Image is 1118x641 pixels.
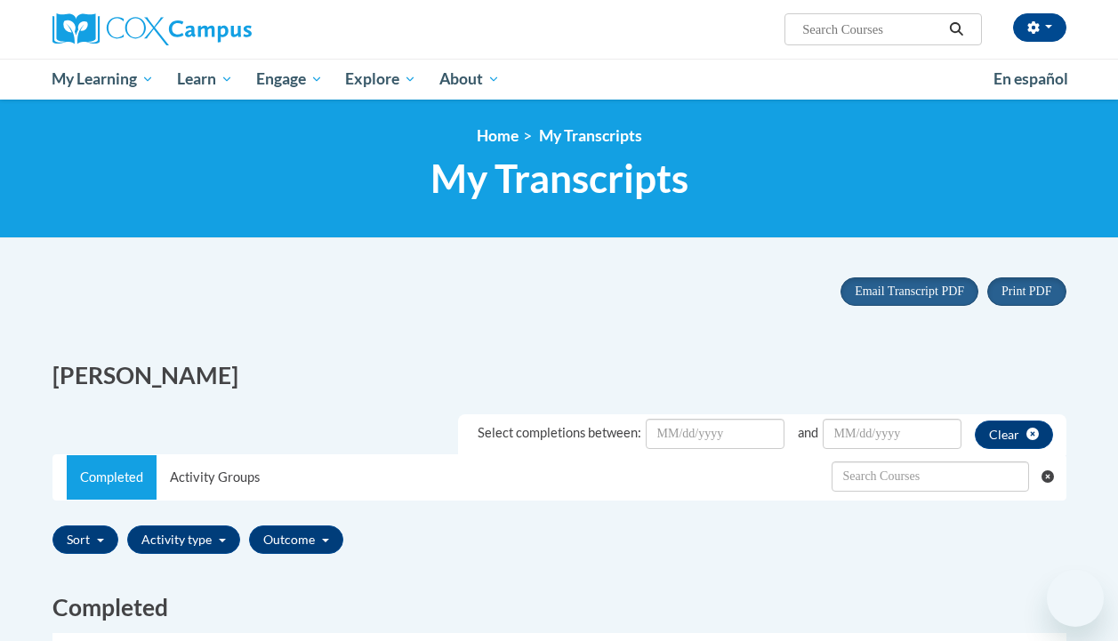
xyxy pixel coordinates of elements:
h2: Completed [52,591,1066,624]
h2: [PERSON_NAME] [52,359,546,392]
span: My Transcripts [539,126,642,145]
a: About [428,59,511,100]
span: My Transcripts [430,155,688,202]
button: Print PDF [987,277,1066,306]
button: Sort [52,525,118,554]
a: Learn [165,59,245,100]
button: Clear searching [1042,455,1066,498]
iframe: Button to launch messaging window [1047,570,1104,627]
a: Explore [334,59,428,100]
input: Date Input [646,419,784,449]
input: Search Withdrawn Transcripts [832,461,1029,492]
button: Account Settings [1013,13,1066,42]
button: clear [975,421,1053,449]
span: Explore [345,68,416,90]
button: Search [943,19,969,40]
button: Email Transcript PDF [841,277,978,306]
span: My Learning [52,68,154,90]
a: Activity Groups [157,455,273,500]
span: Select completions between: [478,425,641,440]
div: Main menu [39,59,1080,100]
a: Engage [245,59,334,100]
input: Date Input [823,419,961,449]
button: Outcome [249,525,343,554]
a: Completed [67,455,157,500]
button: Activity type [127,525,240,554]
span: Learn [177,68,233,90]
a: Cox Campus [52,13,373,45]
input: Search Courses [800,19,943,40]
a: My Learning [41,59,166,100]
a: Home [477,126,519,145]
span: About [439,68,500,90]
span: En español [993,69,1068,88]
a: En español [982,60,1080,98]
img: Cox Campus [52,13,252,45]
span: and [798,425,818,440]
span: Email Transcript PDF [855,284,964,298]
span: Engage [256,68,323,90]
span: Print PDF [1001,284,1051,298]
